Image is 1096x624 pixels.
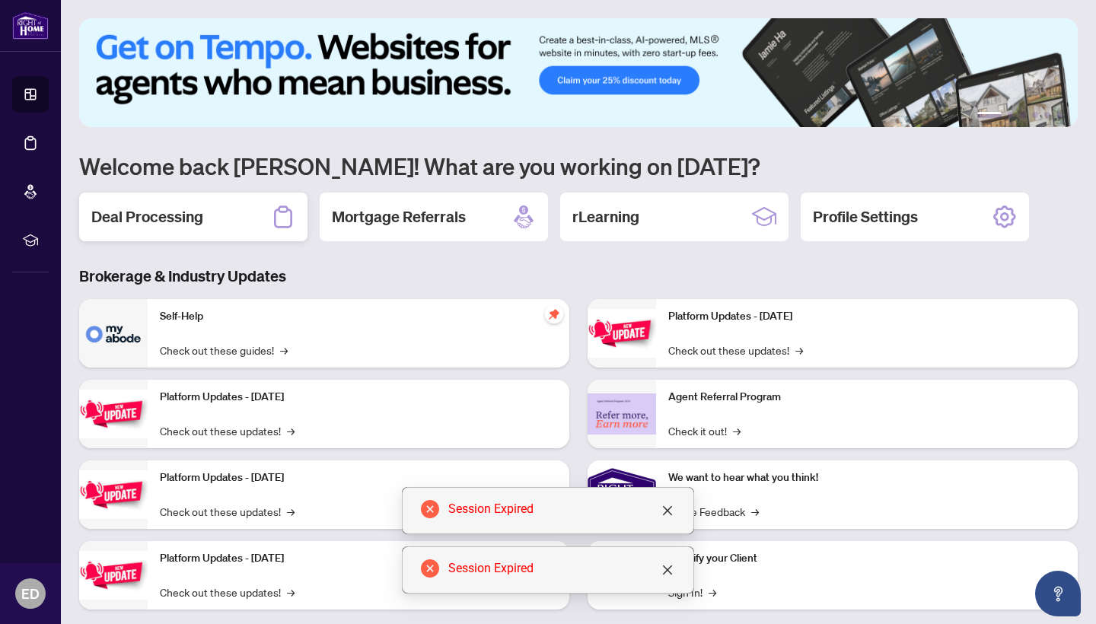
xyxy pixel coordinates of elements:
[668,503,759,520] a: Leave Feedback→
[1056,112,1063,118] button: 6
[79,151,1078,180] h1: Welcome back [PERSON_NAME]! What are you working on [DATE]?
[751,503,759,520] span: →
[668,584,716,600] a: Sign In!→
[79,18,1078,127] img: Slide 0
[1008,112,1014,118] button: 2
[421,559,439,578] span: close-circle
[1044,112,1050,118] button: 5
[160,342,288,358] a: Check out these guides!→
[668,470,1066,486] p: We want to hear what you think!
[160,470,557,486] p: Platform Updates - [DATE]
[287,584,295,600] span: →
[795,342,803,358] span: →
[1020,112,1026,118] button: 3
[668,422,741,439] a: Check it out!→
[668,342,803,358] a: Check out these updates!→
[280,342,288,358] span: →
[733,422,741,439] span: →
[668,308,1066,325] p: Platform Updates - [DATE]
[160,503,295,520] a: Check out these updates!→
[160,422,295,439] a: Check out these updates!→
[659,562,676,578] a: Close
[160,308,557,325] p: Self-Help
[448,559,675,578] div: Session Expired
[12,11,49,40] img: logo
[332,206,466,228] h2: Mortgage Referrals
[659,502,676,519] a: Close
[709,584,716,600] span: →
[588,460,656,529] img: We want to hear what you think!
[79,299,148,368] img: Self-Help
[21,583,40,604] span: ED
[421,500,439,518] span: close-circle
[572,206,639,228] h2: rLearning
[79,551,148,599] img: Platform Updates - July 8, 2025
[79,470,148,518] img: Platform Updates - July 21, 2025
[1032,112,1038,118] button: 4
[287,422,295,439] span: →
[588,393,656,435] img: Agent Referral Program
[588,309,656,357] img: Platform Updates - June 23, 2025
[79,390,148,438] img: Platform Updates - September 16, 2025
[668,389,1066,406] p: Agent Referral Program
[160,550,557,567] p: Platform Updates - [DATE]
[91,206,203,228] h2: Deal Processing
[1035,571,1081,616] button: Open asap
[287,503,295,520] span: →
[160,584,295,600] a: Check out these updates!→
[545,305,563,323] span: pushpin
[813,206,918,228] h2: Profile Settings
[79,266,1078,287] h3: Brokerage & Industry Updates
[661,505,674,517] span: close
[448,500,675,518] div: Session Expired
[160,389,557,406] p: Platform Updates - [DATE]
[668,550,1066,567] p: Identify your Client
[661,564,674,576] span: close
[977,112,1002,118] button: 1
